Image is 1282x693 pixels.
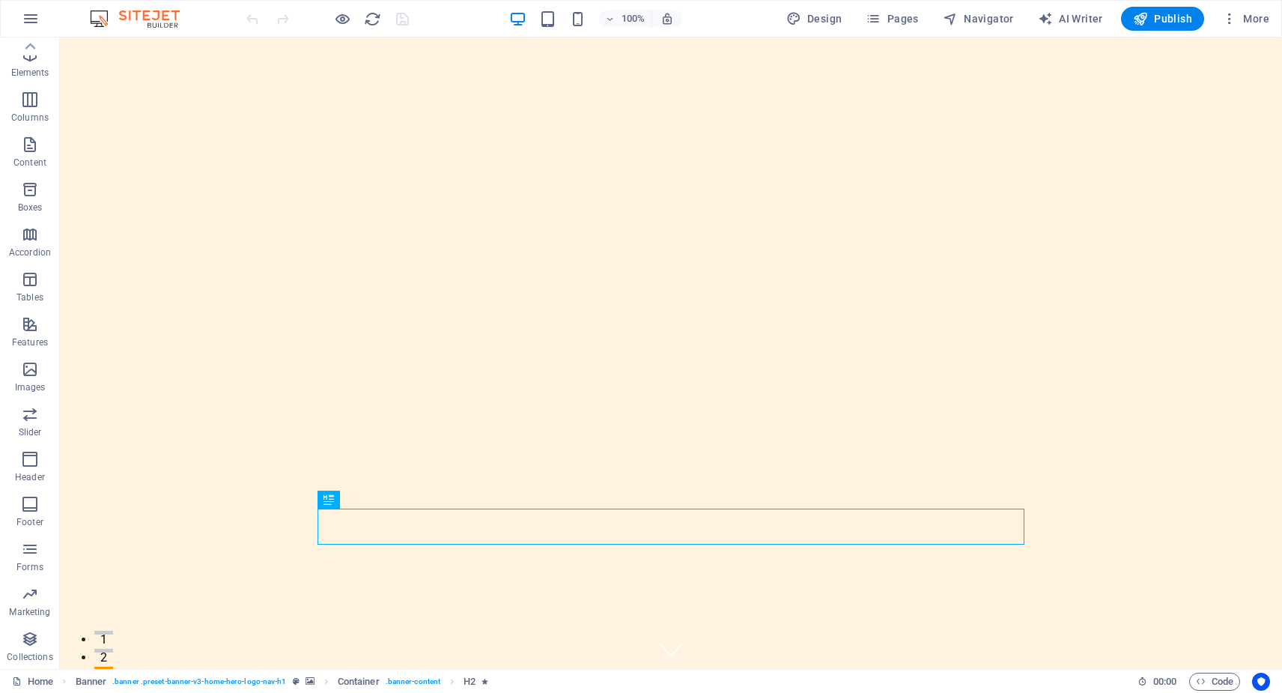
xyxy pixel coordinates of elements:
[622,10,645,28] h6: 100%
[1121,7,1204,31] button: Publish
[780,7,848,31] div: Design (Ctrl+Alt+Y)
[338,673,380,691] span: Container
[1252,673,1270,691] button: Usercentrics
[11,67,49,79] p: Elements
[780,7,848,31] button: Design
[34,593,53,597] button: 1
[86,10,198,28] img: Editor Logo
[12,336,48,348] p: Features
[786,11,842,26] span: Design
[937,7,1020,31] button: Navigator
[1133,11,1192,26] span: Publish
[860,7,924,31] button: Pages
[9,606,50,618] p: Marketing
[464,673,476,691] span: Click to select. Double-click to edit
[306,677,315,686] i: This element contains a background
[1189,673,1240,691] button: Code
[13,157,46,169] p: Content
[599,10,652,28] button: 100%
[481,677,488,686] i: Element contains an animation
[866,11,918,26] span: Pages
[18,202,43,214] p: Boxes
[1196,673,1233,691] span: Code
[112,673,286,691] span: . banner .preset-banner-v3-home-hero-logo-nav-h1
[16,291,43,303] p: Tables
[76,673,489,691] nav: breadcrumb
[11,112,49,124] p: Columns
[7,651,52,663] p: Collections
[660,12,674,25] i: On resize automatically adjust zoom level to fit chosen device.
[386,673,440,691] span: . banner-content
[12,673,53,691] a: Click to cancel selection. Double-click to open Pages
[1153,673,1176,691] span: 00 00
[15,381,46,393] p: Images
[15,471,45,483] p: Header
[1038,11,1103,26] span: AI Writer
[9,246,51,258] p: Accordion
[76,673,107,691] span: Click to select. Double-click to edit
[363,10,381,28] button: reload
[1216,7,1275,31] button: More
[943,11,1014,26] span: Navigator
[1164,676,1166,687] span: :
[16,516,43,528] p: Footer
[16,561,43,573] p: Forms
[1137,673,1177,691] h6: Session time
[34,629,53,633] button: 3
[34,611,53,615] button: 2
[364,10,381,28] i: Reload page
[333,10,351,28] button: Click here to leave preview mode and continue editing
[19,426,42,438] p: Slider
[1222,11,1269,26] span: More
[1032,7,1109,31] button: AI Writer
